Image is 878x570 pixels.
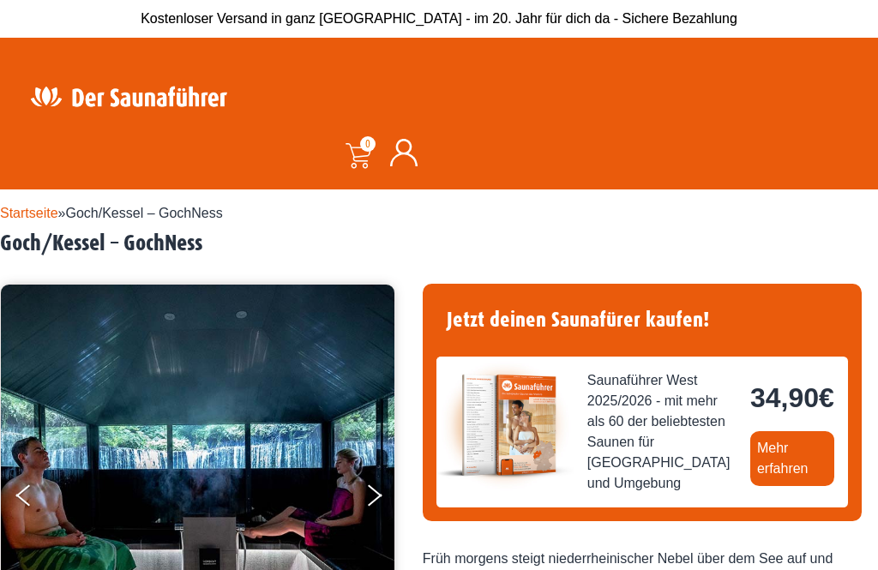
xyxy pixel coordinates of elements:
[16,477,59,520] button: Previous
[360,136,376,152] span: 0
[436,357,574,494] img: der-saunafuehrer-2025-west.jpg
[750,431,834,486] a: Mehr erfahren
[587,370,737,494] span: Saunaführer West 2025/2026 - mit mehr als 60 der beliebtesten Saunen für [GEOGRAPHIC_DATA] und Um...
[750,382,834,413] bdi: 34,90
[819,382,834,413] span: €
[141,11,737,26] span: Kostenloser Versand in ganz [GEOGRAPHIC_DATA] - im 20. Jahr für dich da - Sichere Bezahlung
[436,297,848,343] h4: Jetzt deinen Saunafürer kaufen!
[66,206,223,220] span: Goch/Kessel – GochNess
[364,477,407,520] button: Next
